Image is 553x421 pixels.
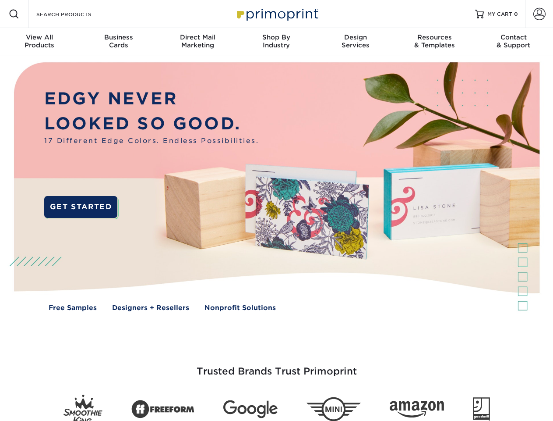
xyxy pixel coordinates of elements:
img: Google [223,400,278,418]
div: Cards [79,33,158,49]
div: Services [316,33,395,49]
a: Free Samples [49,303,97,313]
p: EDGY NEVER [44,86,259,111]
img: Goodwill [473,397,490,421]
span: Contact [474,33,553,41]
div: & Support [474,33,553,49]
a: Nonprofit Solutions [204,303,276,313]
img: Primoprint [233,4,321,23]
span: Shop By [237,33,316,41]
span: MY CART [487,11,512,18]
span: 17 Different Edge Colors. Endless Possibilities. [44,136,259,146]
span: Resources [395,33,474,41]
div: Industry [237,33,316,49]
a: Direct MailMarketing [158,28,237,56]
p: LOOKED SO GOOD. [44,111,259,136]
div: Marketing [158,33,237,49]
a: BusinessCards [79,28,158,56]
a: GET STARTED [44,196,117,218]
input: SEARCH PRODUCTS..... [35,9,121,19]
a: Contact& Support [474,28,553,56]
a: Designers + Resellers [112,303,189,313]
span: Direct Mail [158,33,237,41]
div: & Templates [395,33,474,49]
span: Design [316,33,395,41]
a: Shop ByIndustry [237,28,316,56]
a: DesignServices [316,28,395,56]
h3: Trusted Brands Trust Primoprint [21,345,533,388]
span: 0 [514,11,518,17]
span: Business [79,33,158,41]
a: Resources& Templates [395,28,474,56]
img: Amazon [390,401,444,418]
